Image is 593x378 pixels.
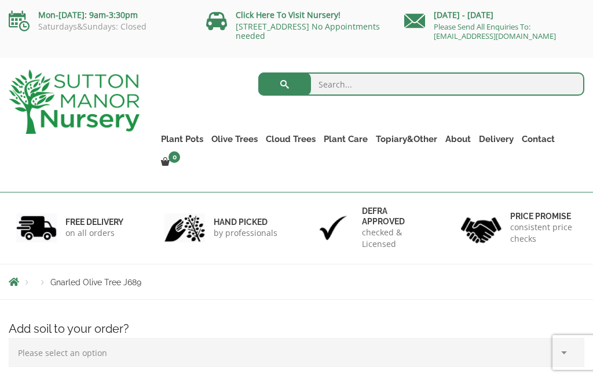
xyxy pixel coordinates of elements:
[404,8,584,22] p: [DATE] - [DATE]
[313,213,353,243] img: 3.jpg
[9,277,584,286] nav: Breadcrumbs
[157,131,207,147] a: Plant Pots
[372,131,441,147] a: Topiary&Other
[65,217,123,227] h6: FREE DELIVERY
[236,21,380,41] a: [STREET_ADDRESS] No Appointments needed
[510,221,577,245] p: consistent price checks
[16,213,57,243] img: 1.jpg
[441,131,475,147] a: About
[207,131,262,147] a: Olive Trees
[65,227,123,239] p: on all orders
[214,217,277,227] h6: hand picked
[214,227,277,239] p: by professionals
[475,131,518,147] a: Delivery
[362,227,429,250] p: checked & Licensed
[262,131,320,147] a: Cloud Trees
[461,210,502,245] img: 4.jpg
[258,72,584,96] input: Search...
[510,211,577,221] h6: Price promise
[164,213,205,243] img: 2.jpg
[9,70,140,134] img: logo
[236,9,341,20] a: Click Here To Visit Nursery!
[362,206,429,227] h6: Defra approved
[9,22,189,31] p: Saturdays&Sundays: Closed
[434,21,556,41] a: Please Send All Enquiries To: [EMAIL_ADDRESS][DOMAIN_NAME]
[518,131,559,147] a: Contact
[50,278,141,287] span: Gnarled Olive Tree J689
[9,8,189,22] p: Mon-[DATE]: 9am-3:30pm
[157,154,184,170] a: 0
[169,151,180,163] span: 0
[320,131,372,147] a: Plant Care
